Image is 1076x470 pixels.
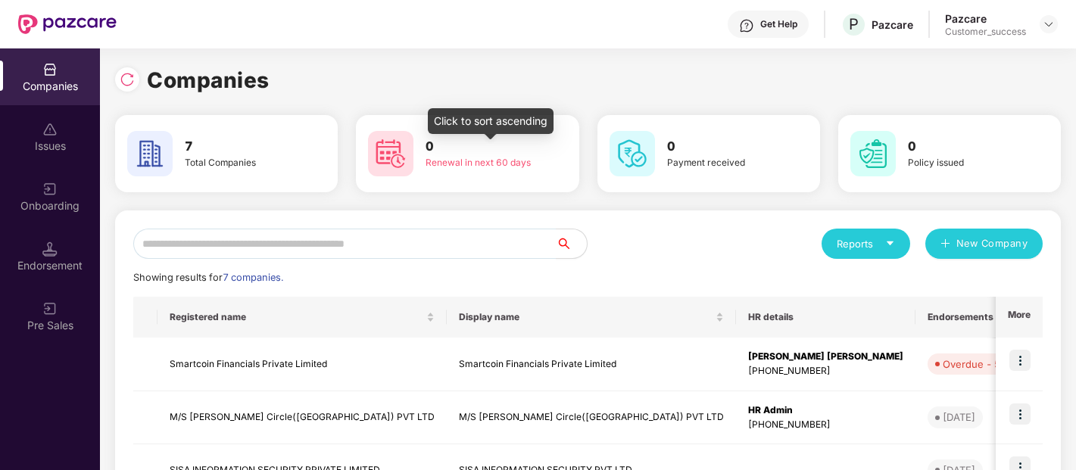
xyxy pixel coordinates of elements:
[667,137,778,157] h3: 0
[556,229,588,259] button: search
[1009,350,1031,371] img: icon
[42,182,58,197] img: svg+xml;base64,PHN2ZyB3aWR0aD0iMjAiIGhlaWdodD0iMjAiIHZpZXdCb3g9IjAgMCAyMCAyMCIgZmlsbD0ibm9uZSIgeG...
[556,238,587,250] span: search
[943,409,975,425] div: [DATE]
[447,391,736,445] td: M/S [PERSON_NAME] Circle([GEOGRAPHIC_DATA]) PVT LTD
[368,131,413,176] img: svg+xml;base64,PHN2ZyB4bWxucz0iaHR0cDovL3d3dy53My5vcmcvMjAwMC9zdmciIHdpZHRoPSI2MCIgaGVpZ2h0PSI2MC...
[739,18,754,33] img: svg+xml;base64,PHN2ZyBpZD0iSGVscC0zMngzMiIgeG1sbnM9Imh0dHA6Ly93d3cudzMub3JnLzIwMDAvc3ZnIiB3aWR0aD...
[42,241,58,257] img: svg+xml;base64,PHN2ZyB3aWR0aD0iMTQuNSIgaGVpZ2h0PSIxNC41IiB2aWV3Qm94PSIwIDAgMTYgMTYiIGZpbGw9Im5vbm...
[748,350,903,364] div: [PERSON_NAME] [PERSON_NAME]
[943,356,1012,372] div: Overdue - 54d
[170,311,423,323] span: Registered name
[748,403,903,418] div: HR Admin
[956,236,1028,251] span: New Company
[736,297,915,338] th: HR details
[426,156,536,170] div: Renewal in next 60 days
[837,236,895,251] div: Reports
[760,18,797,30] div: Get Help
[18,14,117,34] img: New Pazcare Logo
[928,311,1008,323] span: Endorsements
[459,311,713,323] span: Display name
[42,122,58,137] img: svg+xml;base64,PHN2ZyBpZD0iSXNzdWVzX2Rpc2FibGVkIiB4bWxucz0iaHR0cDovL3d3dy53My5vcmcvMjAwMC9zdmciIH...
[127,131,173,176] img: svg+xml;base64,PHN2ZyB4bWxucz0iaHR0cDovL3d3dy53My5vcmcvMjAwMC9zdmciIHdpZHRoPSI2MCIgaGVpZ2h0PSI2MC...
[158,297,447,338] th: Registered name
[426,137,536,157] h3: 0
[120,72,135,87] img: svg+xml;base64,PHN2ZyBpZD0iUmVsb2FkLTMyeDMyIiB4bWxucz0iaHR0cDovL3d3dy53My5vcmcvMjAwMC9zdmciIHdpZH...
[185,137,295,157] h3: 7
[447,297,736,338] th: Display name
[147,64,270,97] h1: Companies
[447,338,736,391] td: Smartcoin Financials Private Limited
[885,238,895,248] span: caret-down
[925,229,1043,259] button: plusNew Company
[223,272,283,283] span: 7 companies.
[908,137,1018,157] h3: 0
[945,26,1026,38] div: Customer_success
[158,338,447,391] td: Smartcoin Financials Private Limited
[849,15,859,33] span: P
[872,17,913,32] div: Pazcare
[945,11,1026,26] div: Pazcare
[748,364,903,378] div: [PHONE_NUMBER]
[850,131,896,176] img: svg+xml;base64,PHN2ZyB4bWxucz0iaHR0cDovL3d3dy53My5vcmcvMjAwMC9zdmciIHdpZHRoPSI2MCIgaGVpZ2h0PSI2MC...
[428,108,554,134] div: Click to sort ascending
[1043,18,1055,30] img: svg+xml;base64,PHN2ZyBpZD0iRHJvcGRvd24tMzJ4MzIiIHhtbG5zPSJodHRwOi8vd3d3LnczLm9yZy8yMDAwL3N2ZyIgd2...
[42,301,58,316] img: svg+xml;base64,PHN2ZyB3aWR0aD0iMjAiIGhlaWdodD0iMjAiIHZpZXdCb3g9IjAgMCAyMCAyMCIgZmlsbD0ibm9uZSIgeG...
[42,62,58,77] img: svg+xml;base64,PHN2ZyBpZD0iQ29tcGFuaWVzIiB4bWxucz0iaHR0cDovL3d3dy53My5vcmcvMjAwMC9zdmciIHdpZHRoPS...
[908,156,1018,170] div: Policy issued
[748,418,903,432] div: [PHONE_NUMBER]
[158,391,447,445] td: M/S [PERSON_NAME] Circle([GEOGRAPHIC_DATA]) PVT LTD
[185,156,295,170] div: Total Companies
[996,297,1043,338] th: More
[667,156,778,170] div: Payment received
[1009,403,1031,425] img: icon
[940,238,950,251] span: plus
[610,131,655,176] img: svg+xml;base64,PHN2ZyB4bWxucz0iaHR0cDovL3d3dy53My5vcmcvMjAwMC9zdmciIHdpZHRoPSI2MCIgaGVpZ2h0PSI2MC...
[133,272,283,283] span: Showing results for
